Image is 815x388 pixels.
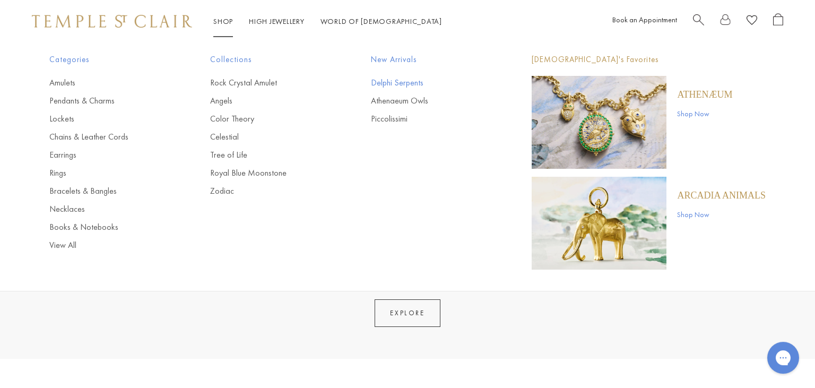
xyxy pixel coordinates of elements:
[773,13,783,30] a: Open Shopping Bag
[612,15,677,24] a: Book an Appointment
[677,108,732,119] a: Shop Now
[371,53,489,66] span: New Arrivals
[210,131,328,143] a: Celestial
[210,77,328,89] a: Rock Crystal Amulet
[49,239,168,251] a: View All
[693,13,704,30] a: Search
[320,16,442,26] a: World of [DEMOGRAPHIC_DATA]World of [DEMOGRAPHIC_DATA]
[762,338,804,377] iframe: Gorgias live chat messenger
[375,299,440,327] a: EXPLORE
[49,77,168,89] a: Amulets
[677,189,766,201] a: ARCADIA ANIMALS
[49,185,168,197] a: Bracelets & Bangles
[49,221,168,233] a: Books & Notebooks
[213,15,442,28] nav: Main navigation
[49,167,168,179] a: Rings
[49,53,168,66] span: Categories
[210,185,328,197] a: Zodiac
[371,95,489,107] a: Athenaeum Owls
[213,16,233,26] a: ShopShop
[49,131,168,143] a: Chains & Leather Cords
[210,95,328,107] a: Angels
[32,15,192,28] img: Temple St. Clair
[210,149,328,161] a: Tree of Life
[49,149,168,161] a: Earrings
[49,113,168,125] a: Lockets
[210,113,328,125] a: Color Theory
[747,13,757,30] a: View Wishlist
[210,167,328,179] a: Royal Blue Moonstone
[677,89,732,100] a: Athenæum
[249,16,305,26] a: High JewelleryHigh Jewellery
[49,95,168,107] a: Pendants & Charms
[532,53,766,66] p: [DEMOGRAPHIC_DATA]'s Favorites
[371,113,489,125] a: Piccolissimi
[371,77,489,89] a: Delphi Serpents
[677,209,766,220] a: Shop Now
[210,53,328,66] span: Collections
[49,203,168,215] a: Necklaces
